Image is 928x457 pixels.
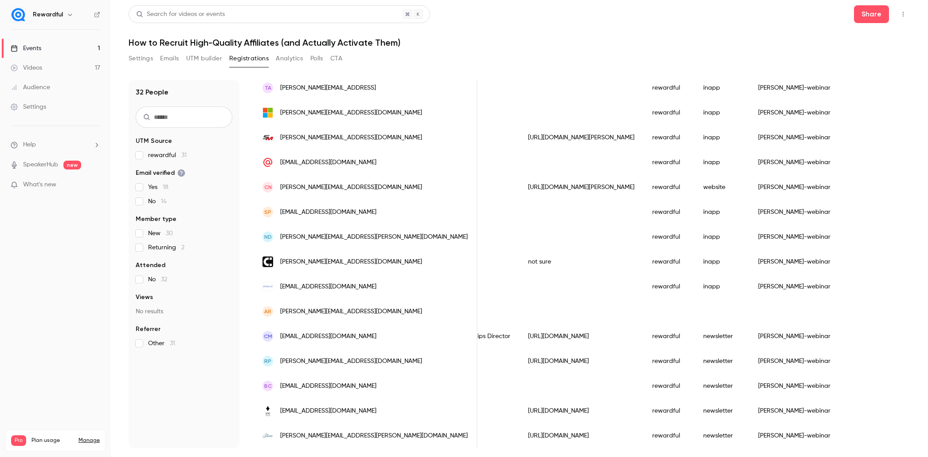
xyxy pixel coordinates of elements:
[280,307,422,316] span: [PERSON_NAME][EMAIL_ADDRESS][DOMAIN_NAME]
[276,51,303,66] button: Analytics
[33,10,63,19] h6: Rewardful
[643,75,694,100] div: rewardful
[694,423,749,448] div: newsletter
[519,249,643,274] div: not sure
[749,249,839,274] div: [PERSON_NAME]-webinar
[78,437,100,444] a: Manage
[170,340,175,347] span: 31
[643,175,694,200] div: rewardful
[129,51,153,66] button: Settings
[264,332,272,340] span: CM
[262,281,273,292] img: oxolo.com
[148,339,175,348] span: Other
[148,229,173,238] span: New
[23,140,36,150] span: Help
[643,374,694,398] div: rewardful
[136,293,153,302] span: Views
[694,175,749,200] div: website
[264,307,271,315] span: AR
[749,324,839,349] div: [PERSON_NAME]-webinar
[749,150,839,175] div: [PERSON_NAME]-webinar
[694,398,749,423] div: newsletter
[519,324,643,349] div: [URL][DOMAIN_NAME]
[262,406,273,416] img: 100.partners
[280,332,376,341] span: [EMAIL_ADDRESS][DOMAIN_NAME]
[749,423,839,448] div: [PERSON_NAME]-webinar
[280,357,422,366] span: [PERSON_NAME][EMAIL_ADDRESS][DOMAIN_NAME]
[262,107,273,118] img: outlook.com
[643,398,694,423] div: rewardful
[90,181,100,189] iframe: Noticeable Trigger
[11,44,41,53] div: Events
[749,374,839,398] div: [PERSON_NAME]-webinar
[136,261,165,270] span: Attended
[854,5,889,23] button: Share
[11,83,50,92] div: Audience
[643,125,694,150] div: rewardful
[264,357,271,365] span: RP
[11,140,100,150] li: help-dropdown-opener
[749,349,839,374] div: [PERSON_NAME]-webinar
[749,274,839,299] div: [PERSON_NAME]-webinar
[330,51,342,66] button: CTA
[136,307,232,316] p: No results
[694,125,749,150] div: inapp
[148,243,184,252] span: Returning
[23,180,56,189] span: What's new
[262,132,273,143] img: steadymotion.com
[31,437,73,444] span: Plan usage
[694,274,749,299] div: inapp
[264,382,272,390] span: bc
[136,215,176,224] span: Member type
[186,51,222,66] button: UTM builder
[23,160,58,169] a: SpeakerHub
[280,382,376,391] span: [EMAIL_ADDRESS][DOMAIN_NAME]
[310,51,323,66] button: Polls
[11,102,46,111] div: Settings
[280,133,422,142] span: [PERSON_NAME][EMAIL_ADDRESS][DOMAIN_NAME]
[264,183,272,191] span: CN
[519,349,643,374] div: [URL][DOMAIN_NAME]
[163,184,168,190] span: 18
[643,150,694,175] div: rewardful
[264,233,272,241] span: ND
[694,75,749,100] div: inapp
[643,324,694,349] div: rewardful
[262,430,273,441] img: abeceder.co.uk
[11,8,25,22] img: Rewardful
[749,200,839,225] div: [PERSON_NAME]-webinar
[749,398,839,423] div: [PERSON_NAME]-webinar
[262,256,273,267] img: leadcapture.io
[280,158,376,167] span: [EMAIL_ADDRESS][DOMAIN_NAME]
[161,276,167,283] span: 32
[643,100,694,125] div: rewardful
[136,169,185,177] span: Email verified
[264,208,271,216] span: SP
[643,225,694,249] div: rewardful
[694,100,749,125] div: inapp
[148,183,168,192] span: Yes
[280,406,376,416] span: [EMAIL_ADDRESS][DOMAIN_NAME]
[160,51,179,66] button: Emails
[519,423,643,448] div: [URL][DOMAIN_NAME]
[749,125,839,150] div: [PERSON_NAME]-webinar
[280,108,422,118] span: [PERSON_NAME][EMAIL_ADDRESS][DOMAIN_NAME]
[136,137,172,146] span: UTM Source
[161,198,167,205] span: 14
[694,225,749,249] div: inapp
[643,274,694,299] div: rewardful
[749,100,839,125] div: [PERSON_NAME]-webinar
[181,152,187,158] span: 31
[280,232,468,242] span: [PERSON_NAME][EMAIL_ADDRESS][PERSON_NAME][DOMAIN_NAME]
[181,244,184,251] span: 2
[694,349,749,374] div: newsletter
[280,183,422,192] span: [PERSON_NAME][EMAIL_ADDRESS][DOMAIN_NAME]
[749,175,839,200] div: [PERSON_NAME]-webinar
[11,435,26,446] span: Pro
[262,157,273,168] img: mail.ru
[749,225,839,249] div: [PERSON_NAME]-webinar
[265,84,271,92] span: TA
[643,423,694,448] div: rewardful
[129,37,910,48] h1: How to Recruit High-Quality Affiliates (and Actually Activate Them)
[694,374,749,398] div: newsletter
